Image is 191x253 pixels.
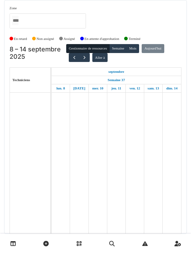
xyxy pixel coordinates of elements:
a: 8 septembre 2025 [107,68,126,76]
a: 10 septembre 2025 [91,84,105,92]
a: 8 septembre 2025 [55,84,67,92]
a: 12 septembre 2025 [128,84,142,92]
span: Techniciens [12,78,30,82]
input: Tous [12,16,18,25]
label: Assigné [64,36,75,42]
button: Semaine [109,44,127,53]
label: Terminé [129,36,140,42]
a: 13 septembre 2025 [146,84,161,92]
button: Aujourd'hui [142,44,164,53]
label: Zone [10,5,17,11]
button: Gestionnaire de ressources [66,44,110,53]
label: En attente d'approbation [84,36,119,42]
label: En retard [14,36,27,42]
button: Aller à [92,53,107,62]
button: Suivant [79,53,90,62]
label: Non assigné [37,36,54,42]
h2: 8 – 14 septembre 2025 [10,46,66,61]
button: Précédent [69,53,79,62]
a: 9 septembre 2025 [72,84,87,92]
a: Semaine 37 [106,76,126,84]
a: 14 septembre 2025 [165,84,179,92]
a: 11 septembre 2025 [110,84,123,92]
button: Mois [126,44,139,53]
